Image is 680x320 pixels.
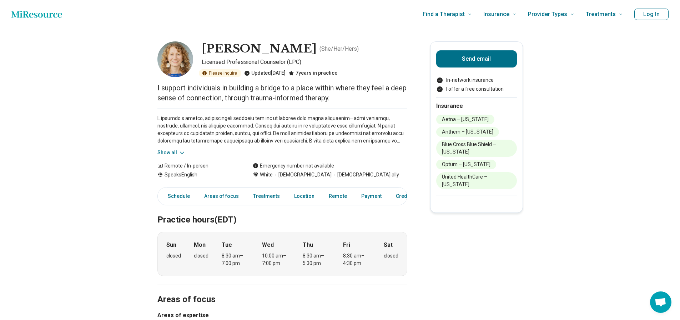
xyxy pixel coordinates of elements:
[194,241,206,249] strong: Mon
[357,189,386,204] a: Payment
[157,149,186,156] button: Show all
[436,115,494,124] li: Aetna – [US_STATE]
[343,252,371,267] div: 8:30 am – 4:30 pm
[157,311,407,320] h3: Areas of expertise
[260,171,273,179] span: White
[157,115,407,145] p: L ipsumdo s ametco, adipiscingeli seddoeiu tem inc ut laboree dolo magna aliquaenim—admi veniamqu...
[319,45,359,53] p: ( She/Her/Hers )
[384,241,393,249] strong: Sat
[586,9,616,19] span: Treatments
[244,69,286,77] div: Updated [DATE]
[253,162,334,170] div: Emergency number not available
[423,9,465,19] span: Find a Therapist
[157,83,407,103] p: I support individuals in building a bridge to a place within where they feel a deep sense of conn...
[384,252,398,260] div: closed
[290,189,319,204] a: Location
[157,171,238,179] div: Speaks English
[332,171,399,179] span: [DEMOGRAPHIC_DATA] ally
[166,252,181,260] div: closed
[324,189,351,204] a: Remote
[436,127,499,137] li: Anthem – [US_STATE]
[303,252,330,267] div: 8:30 am – 5:30 pm
[436,76,517,84] li: In-network insurance
[194,252,208,260] div: closed
[249,189,284,204] a: Treatments
[202,58,407,66] p: Licensed Professional Counselor (LPC)
[528,9,567,19] span: Provider Types
[436,85,517,93] li: I offer a free consultation
[166,241,176,249] strong: Sun
[436,50,517,67] button: Send email
[436,172,517,189] li: United HealthCare – [US_STATE]
[202,41,317,56] h1: [PERSON_NAME]
[634,9,669,20] button: Log In
[650,291,671,313] div: Open chat
[436,76,517,93] ul: Payment options
[303,241,313,249] strong: Thu
[157,197,407,226] h2: Practice hours (EDT)
[262,241,274,249] strong: Wed
[11,7,62,21] a: Home page
[157,162,238,170] div: Remote / In-person
[159,189,194,204] a: Schedule
[288,69,337,77] div: 7 years in practice
[273,171,332,179] span: [DEMOGRAPHIC_DATA]
[436,102,517,110] h2: Insurance
[343,241,350,249] strong: Fri
[262,252,289,267] div: 10:00 am – 7:00 pm
[392,189,427,204] a: Credentials
[157,276,407,306] h2: Areas of focus
[483,9,509,19] span: Insurance
[222,252,249,267] div: 8:30 am – 7:00 pm
[222,241,232,249] strong: Tue
[200,189,243,204] a: Areas of focus
[436,140,517,157] li: Blue Cross Blue Shield – [US_STATE]
[199,69,241,77] div: Please inquire
[157,41,193,77] img: Lanz Travers, Licensed Professional Counselor (LPC)
[436,160,496,169] li: Optum – [US_STATE]
[157,232,407,276] div: When does the program meet?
